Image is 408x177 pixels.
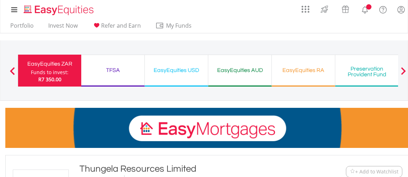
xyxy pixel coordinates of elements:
a: Portfolio [7,22,37,33]
div: Preservation Provident Fund [340,66,394,77]
a: FAQ's and Support [374,2,392,16]
div: EasyEquities ZAR [22,59,77,69]
span: My Funds [155,21,202,30]
a: Home page [21,2,97,16]
a: Vouchers [335,2,356,15]
a: Invest Now [45,22,81,33]
button: Previous [5,71,20,78]
img: thrive-v2.svg [319,4,330,15]
img: grid-menu-icon.svg [302,5,309,13]
img: Watchlist [350,169,355,174]
span: Refer and Earn [101,22,141,29]
div: EasyEquities AUD [213,65,267,75]
span: + Add to Watchlist [355,168,398,175]
img: EasyEquities_Logo.png [22,4,97,16]
div: EasyEquities RA [276,65,331,75]
div: TFSA [86,65,140,75]
a: Refer and Earn [89,22,144,33]
a: AppsGrid [297,2,314,13]
div: Thungela Resources Limited [79,162,302,175]
img: vouchers-v2.svg [340,4,351,15]
div: Funds to invest: [31,69,68,76]
span: R7 350.00 [38,76,61,83]
a: Notifications [356,2,374,16]
div: EasyEquities USD [149,65,204,75]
